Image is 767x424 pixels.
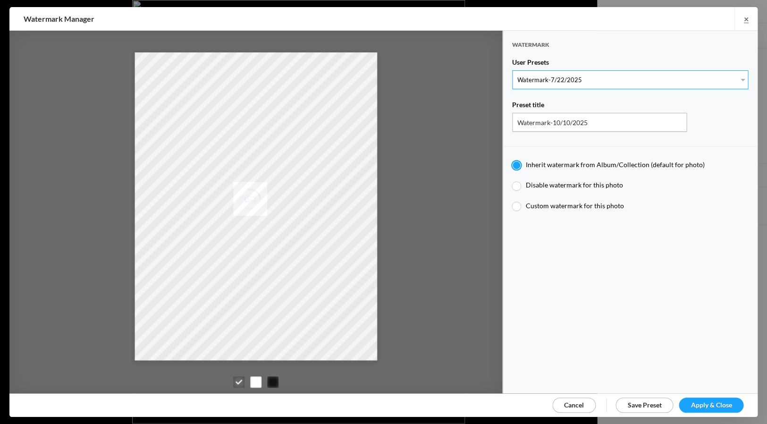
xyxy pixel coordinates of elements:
[526,161,705,169] span: Inherit watermark from Album/Collection (default for photo)
[734,7,758,30] a: ×
[552,398,596,413] a: Cancel
[512,101,544,113] span: Preset title
[512,58,549,70] span: User Presets
[627,401,661,409] span: Save Preset
[679,398,743,413] a: Apply & Close
[564,401,584,409] span: Cancel
[526,181,623,189] span: Disable watermark for this photo
[512,41,549,57] span: Watermark
[691,401,732,409] span: Apply & Close
[24,7,489,31] h2: Watermark Manager
[512,113,687,132] input: Name for your Watermark Preset
[526,202,624,210] span: Custom watermark for this photo
[615,398,673,413] a: Save Preset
